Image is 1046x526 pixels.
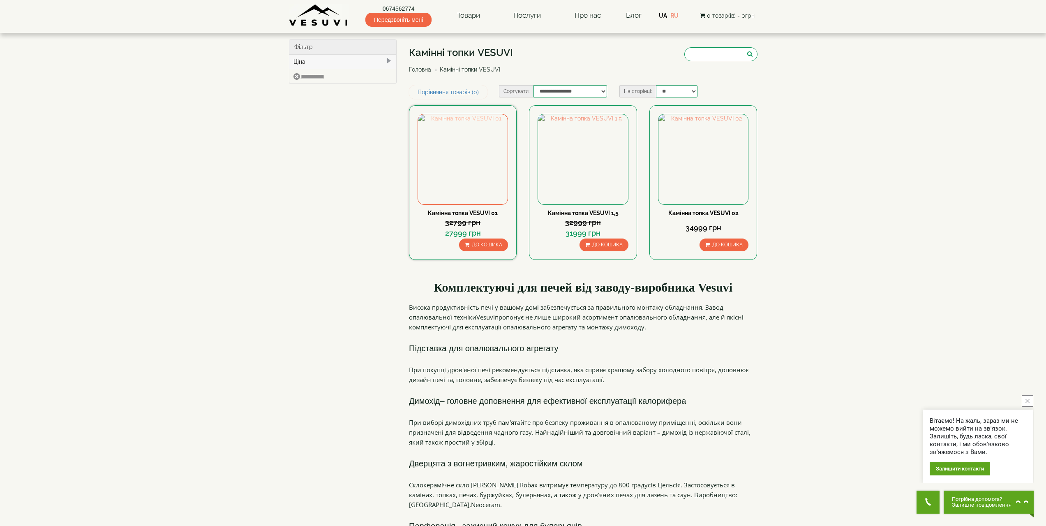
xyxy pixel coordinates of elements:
[548,210,619,216] a: Камінна топка VESUVI 1,5
[538,228,628,239] div: 31999 грн
[289,4,349,27] img: Завод VESUVI
[449,6,488,25] a: Товари
[418,217,508,228] div: 32799 грн
[418,114,508,204] img: Камінна топка VESUVI 01
[538,217,628,228] div: 32999 грн
[409,47,513,58] h1: Камінні топки VESUVI
[658,222,748,233] div: 34999 грн
[289,55,397,69] div: Ціна
[428,210,498,216] a: Камінна топка VESUVI 01
[538,114,628,204] img: Камінна топка VESUVI 1,5
[698,280,732,294] span: Vesuvi
[289,39,397,55] div: Фільтр
[409,393,757,409] h3: – головне доповнення для ефективної експлуатації калорифера
[917,491,940,514] button: Get Call button
[409,66,431,73] a: Головна
[1022,395,1033,407] button: close button
[700,239,748,251] button: До кошика
[459,239,508,251] button: До кошика
[626,11,642,19] a: Блог
[409,302,757,332] p: Висока продуктивність печі у вашому домі забезпечується за правильного монтажу обладнання. Завод ...
[658,114,748,204] img: Камінна топка VESUVI 02
[505,6,549,25] a: Послуги
[409,344,558,353] span: Підставка для опалювального агрегату
[409,480,757,510] p: Склокерамічне скло [PERSON_NAME] Robax витримує температуру до 800 градусів Цельсія. Застосовуєть...
[580,239,628,251] button: До кошика
[707,12,755,19] span: 0 товар(ів) - 0грн
[668,210,739,216] a: Камінна топка VESUVI 02
[365,5,432,13] a: 0674562774
[566,6,609,25] a: Про нас
[930,462,990,475] div: Залишити контакти
[697,11,757,20] button: 0 товар(ів) - 0грн
[670,12,679,19] a: RU
[409,459,583,468] span: Дверцята з вогнетривким, жаростійким склом
[409,365,757,385] p: При покупці дров'яної печі рекомендується підставка, яка сприяє кращому забору холодного повітря,...
[944,491,1034,514] button: Chat button
[619,85,656,97] label: На сторінці:
[365,13,432,27] span: Передзвоніть мені
[409,396,440,406] span: Димохід
[712,242,743,248] span: До кошика
[472,242,502,248] span: До кошика
[434,280,695,294] span: Комплектуючі для печей від заводу-виробника
[471,501,500,509] span: Neoceram
[409,417,757,447] p: При виборі димохідних труб пам'ятайте про безпеку проживання в опалюваному приміщенні, оскільки в...
[433,65,500,74] li: Камінні топки VESUVI
[409,85,487,99] a: Порівняння товарів (0)
[476,313,495,321] span: Vesuvi
[418,228,508,239] div: 27999 грн
[930,417,1026,456] div: Вітаємо! На жаль, зараз ми не можемо вийти на зв'язок. Залишіть, будь ласка, свої контакти, і ми ...
[659,12,667,19] a: UA
[592,242,623,248] span: До кошика
[952,502,1011,508] span: Залиште повідомлення
[952,496,1011,502] span: Потрібна допомога?
[499,85,533,97] label: Сортувати:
